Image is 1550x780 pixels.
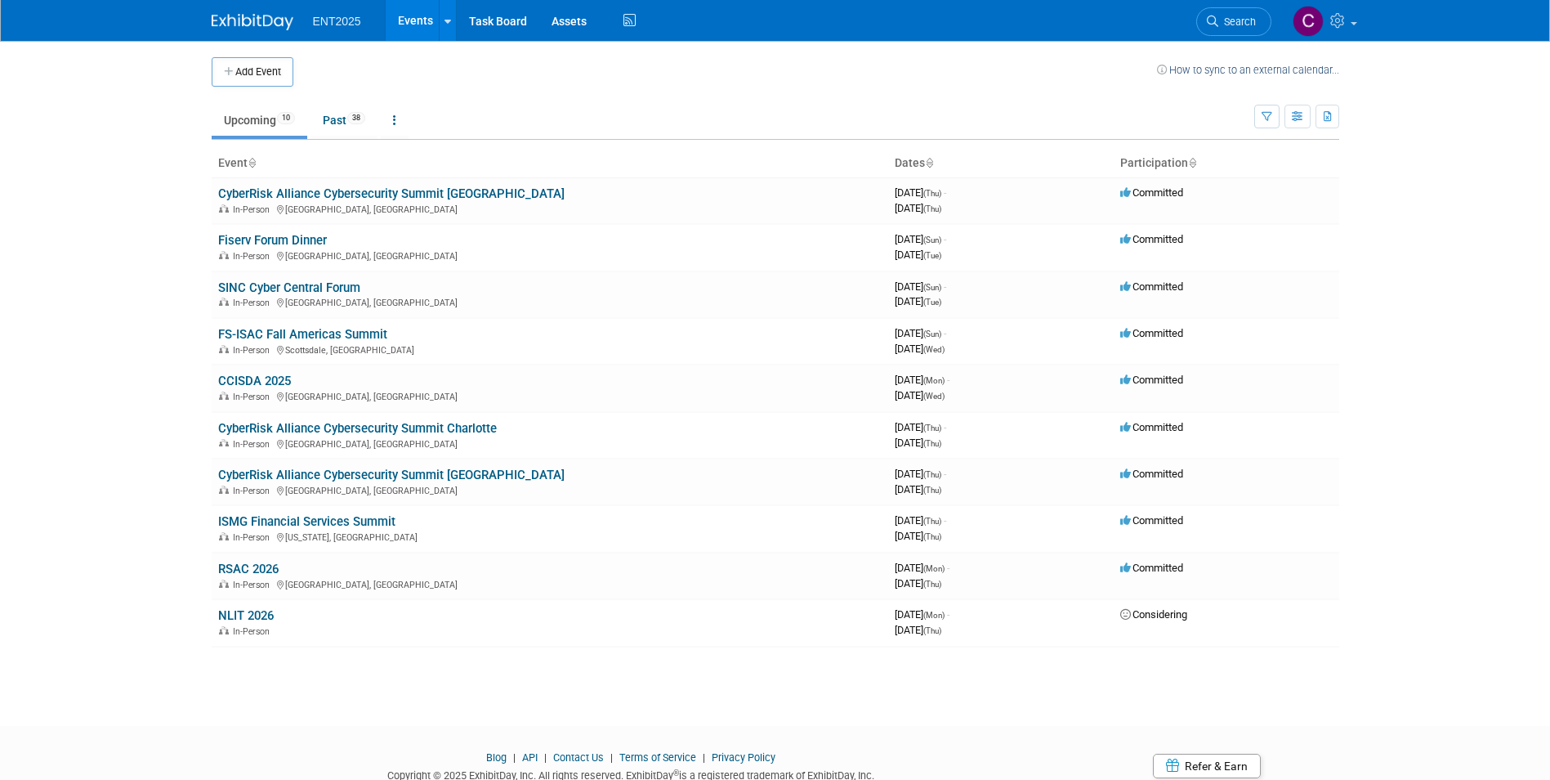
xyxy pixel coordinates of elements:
[923,392,945,401] span: (Wed)
[895,233,946,245] span: [DATE]
[923,235,941,244] span: (Sun)
[277,112,295,124] span: 10
[218,327,387,342] a: FS-ISAC Fall Americas Summit
[212,150,888,177] th: Event
[944,514,946,527] span: -
[1120,562,1183,574] span: Committed
[947,562,949,574] span: -
[540,751,551,764] span: |
[923,470,941,479] span: (Thu)
[218,202,882,215] div: [GEOGRAPHIC_DATA], [GEOGRAPHIC_DATA]
[944,327,946,339] span: -
[1120,421,1183,433] span: Committed
[895,514,946,527] span: [DATE]
[219,204,229,213] img: In-Person Event
[219,626,229,634] img: In-Person Event
[310,105,377,136] a: Past38
[895,249,941,261] span: [DATE]
[1120,327,1183,339] span: Committed
[895,389,945,401] span: [DATE]
[1114,150,1339,177] th: Participation
[218,249,882,262] div: [GEOGRAPHIC_DATA], [GEOGRAPHIC_DATA]
[218,483,882,496] div: [GEOGRAPHIC_DATA], [GEOGRAPHIC_DATA]
[923,283,941,292] span: (Sun)
[219,439,229,447] img: In-Person Event
[233,532,275,543] span: In-Person
[218,562,279,576] a: RSAC 2026
[923,517,941,526] span: (Thu)
[219,486,229,494] img: In-Person Event
[944,233,946,245] span: -
[233,626,275,637] span: In-Person
[218,295,882,308] div: [GEOGRAPHIC_DATA], [GEOGRAPHIC_DATA]
[923,626,941,635] span: (Thu)
[895,202,941,214] span: [DATE]
[233,204,275,215] span: In-Person
[219,532,229,540] img: In-Person Event
[233,251,275,262] span: In-Person
[944,421,946,433] span: -
[895,280,946,293] span: [DATE]
[218,280,360,295] a: SINC Cyber Central Forum
[895,530,941,542] span: [DATE]
[509,751,520,764] span: |
[923,189,941,198] span: (Thu)
[219,298,229,306] img: In-Person Event
[923,564,945,573] span: (Mon)
[606,751,617,764] span: |
[923,611,945,620] span: (Mon)
[218,421,497,436] a: CyberRisk Alliance Cybersecurity Summit Charlotte
[925,156,933,169] a: Sort by Start Date
[1120,608,1187,621] span: Considering
[219,345,229,353] img: In-Person Event
[218,186,565,201] a: CyberRisk Alliance Cybersecurity Summit [GEOGRAPHIC_DATA]
[248,156,256,169] a: Sort by Event Name
[218,608,274,623] a: NLIT 2026
[1188,156,1196,169] a: Sort by Participation Type
[895,562,949,574] span: [DATE]
[895,186,946,199] span: [DATE]
[895,327,946,339] span: [DATE]
[219,580,229,588] img: In-Person Event
[218,233,327,248] a: Fiserv Forum Dinner
[1196,7,1271,36] a: Search
[218,437,882,450] div: [GEOGRAPHIC_DATA], [GEOGRAPHIC_DATA]
[1153,754,1261,778] a: Refer & Earn
[895,608,949,621] span: [DATE]
[313,15,361,28] span: ENT2025
[233,439,275,450] span: In-Person
[944,186,946,199] span: -
[923,486,941,495] span: (Thu)
[923,376,945,385] span: (Mon)
[923,298,941,307] span: (Tue)
[218,374,291,388] a: CCISDA 2025
[1120,233,1183,245] span: Committed
[923,345,945,354] span: (Wed)
[218,389,882,402] div: [GEOGRAPHIC_DATA], [GEOGRAPHIC_DATA]
[699,751,709,764] span: |
[233,486,275,496] span: In-Person
[944,280,946,293] span: -
[923,329,941,338] span: (Sun)
[923,532,941,541] span: (Thu)
[1120,280,1183,293] span: Committed
[212,105,307,136] a: Upcoming10
[712,751,775,764] a: Privacy Policy
[1120,374,1183,386] span: Committed
[1157,64,1339,76] a: How to sync to an external calendar...
[895,295,941,307] span: [DATE]
[1120,468,1183,480] span: Committed
[895,468,946,480] span: [DATE]
[673,769,679,778] sup: ®
[1218,16,1256,28] span: Search
[486,751,507,764] a: Blog
[619,751,696,764] a: Terms of Service
[212,14,293,30] img: ExhibitDay
[895,374,949,386] span: [DATE]
[947,608,949,621] span: -
[1120,514,1183,527] span: Committed
[233,298,275,308] span: In-Person
[218,343,882,356] div: Scottsdale, [GEOGRAPHIC_DATA]
[895,577,941,589] span: [DATE]
[233,580,275,590] span: In-Person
